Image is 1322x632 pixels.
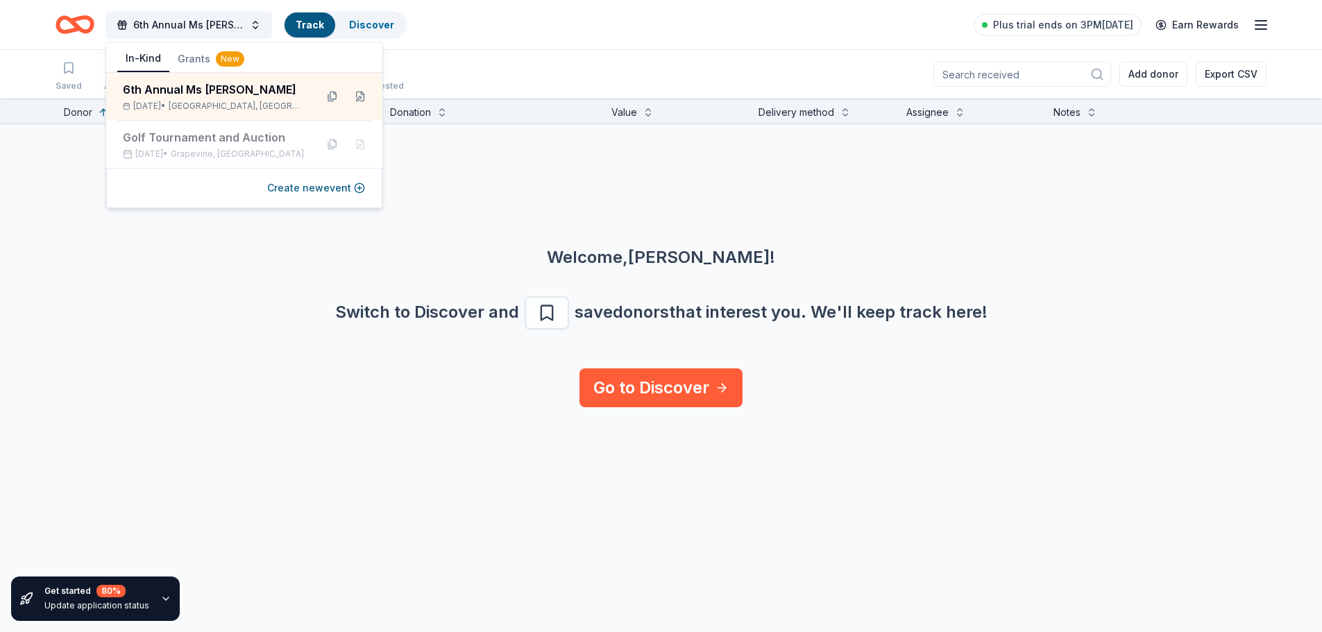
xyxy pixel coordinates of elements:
button: Applied [104,55,137,99]
button: Grants [169,46,253,71]
a: Home [56,8,94,41]
div: Assignee [906,104,949,121]
div: 80 % [96,585,126,597]
span: Grapevine, [GEOGRAPHIC_DATA] [171,148,304,160]
div: Delivery method [759,104,834,121]
button: Create newevent [267,180,365,196]
input: Search received [933,62,1111,87]
div: Switch to Discover and save donors that interest you. We ' ll keep track here! [33,296,1289,330]
button: 6th Annual Ms [PERSON_NAME] [105,11,272,39]
div: Welcome, [PERSON_NAME] ! [33,246,1289,268]
span: [GEOGRAPHIC_DATA], [GEOGRAPHIC_DATA] [169,101,305,112]
div: Value [611,104,637,121]
div: Donor [64,104,92,121]
button: In-Kind [117,46,169,72]
a: Discover [349,19,394,31]
div: New [216,51,244,67]
span: Plus trial ends on 3PM[DATE] [993,17,1133,33]
div: 6th Annual Ms [PERSON_NAME] [123,81,305,98]
div: Applied [104,80,137,92]
span: 6th Annual Ms [PERSON_NAME] [133,17,244,33]
a: Plus trial ends on 3PM[DATE] [974,14,1142,36]
button: Export CSV [1196,62,1266,87]
div: Golf Tournament and Auction [123,129,305,146]
div: [DATE] • [123,148,305,160]
a: Track [296,19,324,31]
button: Saved [56,55,82,99]
a: Earn Rewards [1147,12,1247,37]
div: Saved [56,80,82,92]
div: [DATE] • [123,101,305,112]
div: Notes [1053,104,1081,121]
div: Get started [44,585,149,597]
a: Go to Discover [579,368,743,407]
div: Update application status [44,600,149,611]
button: TrackDiscover [283,11,407,39]
button: Add donor [1119,62,1187,87]
div: Donation [390,104,431,121]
